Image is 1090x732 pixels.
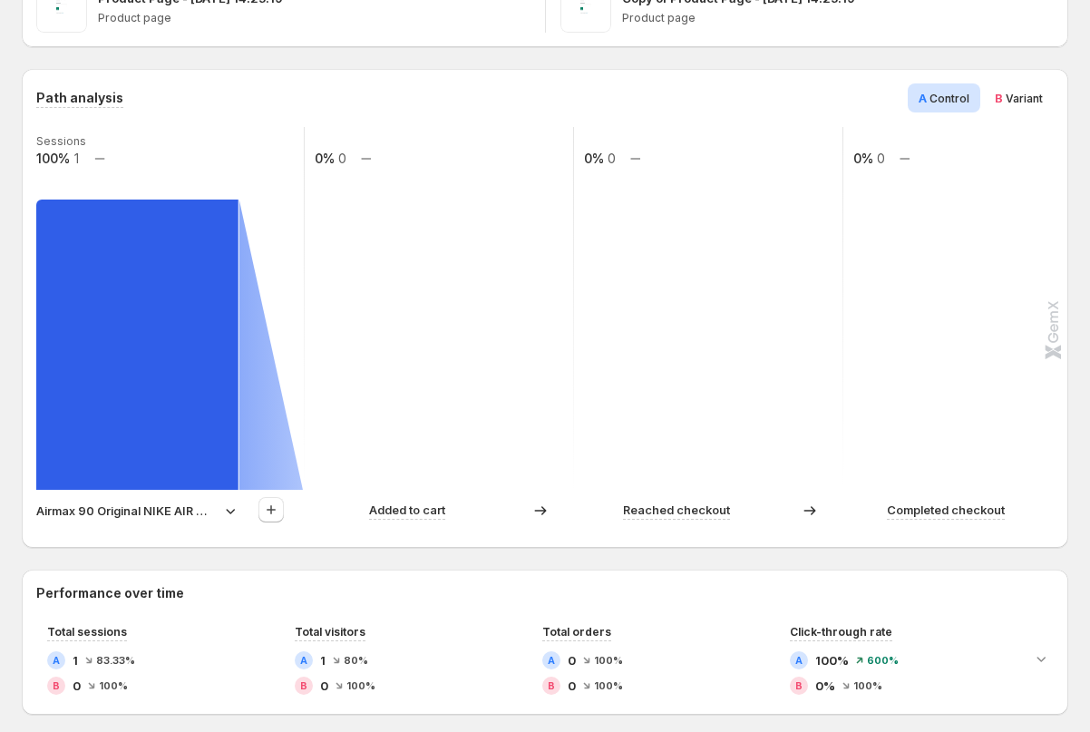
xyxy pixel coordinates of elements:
[338,151,346,166] text: 0
[1006,92,1043,105] span: Variant
[300,680,307,691] h2: B
[74,151,79,166] text: 1
[622,11,1055,25] p: Product page
[320,677,328,695] span: 0
[887,501,1005,519] p: Completed checkout
[995,91,1003,105] span: B
[47,625,127,639] span: Total sessions
[548,655,555,666] h2: A
[853,680,882,691] span: 100%
[568,651,576,669] span: 0
[594,680,623,691] span: 100%
[608,151,616,166] text: 0
[795,680,803,691] h2: B
[53,655,60,666] h2: A
[73,677,81,695] span: 0
[98,11,530,25] p: Product page
[919,91,927,105] span: A
[815,651,849,669] span: 100%
[36,584,1054,602] h2: Performance over time
[568,677,576,695] span: 0
[320,651,326,669] span: 1
[929,92,969,105] span: Control
[584,151,604,166] text: 0%
[548,680,555,691] h2: B
[853,151,873,166] text: 0%
[623,501,730,519] p: Reached checkout
[795,655,803,666] h2: A
[295,625,365,639] span: Total visitors
[877,151,885,166] text: 0
[96,655,135,666] span: 83.33%
[36,502,218,520] p: Airmax 90 Original NIKE AIR MAX 90 ESSENTIAL men's Running Shoes Sport Outdoor Sneakers Athletic ...
[369,501,445,519] p: Added to cart
[99,680,128,691] span: 100%
[594,655,623,666] span: 100%
[344,655,368,666] span: 80%
[36,134,86,148] text: Sessions
[867,655,899,666] span: 600%
[300,655,307,666] h2: A
[1028,646,1054,671] button: Expand chart
[53,680,60,691] h2: B
[36,89,123,107] h3: Path analysis
[790,625,892,639] span: Click-through rate
[315,151,335,166] text: 0%
[815,677,835,695] span: 0%
[73,651,78,669] span: 1
[542,625,611,639] span: Total orders
[36,151,70,166] text: 100%
[346,680,375,691] span: 100%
